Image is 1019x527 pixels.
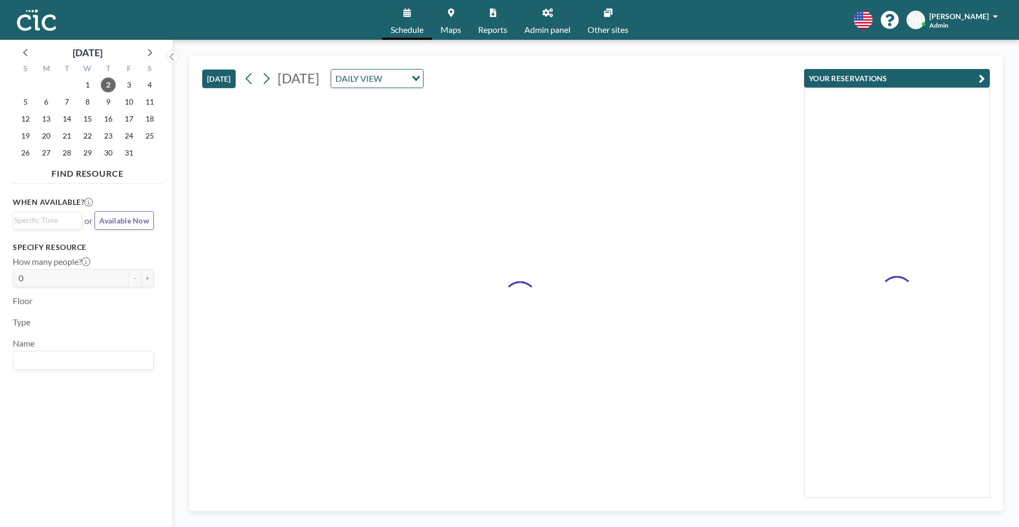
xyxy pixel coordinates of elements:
input: Search for option [14,353,148,367]
div: S [139,63,160,76]
span: Tuesday, October 14, 2025 [59,111,74,126]
span: Tuesday, October 21, 2025 [59,128,74,143]
span: Thursday, October 23, 2025 [101,128,116,143]
span: Wednesday, October 8, 2025 [80,94,95,109]
span: Saturday, October 11, 2025 [142,94,157,109]
span: Wednesday, October 15, 2025 [80,111,95,126]
span: Friday, October 31, 2025 [122,145,136,160]
div: Search for option [13,212,82,228]
h3: Specify resource [13,243,154,252]
img: organization-logo [17,10,56,31]
span: TM [910,15,921,25]
button: YOUR RESERVATIONS [804,69,990,88]
span: Friday, October 10, 2025 [122,94,136,109]
span: Saturday, October 25, 2025 [142,128,157,143]
span: Friday, October 17, 2025 [122,111,136,126]
label: How many people? [13,256,90,267]
div: F [118,63,139,76]
div: Search for option [331,70,423,88]
button: [DATE] [202,70,236,88]
span: Monday, October 6, 2025 [39,94,54,109]
span: Wednesday, October 1, 2025 [80,77,95,92]
span: Tuesday, October 7, 2025 [59,94,74,109]
span: Available Now [99,216,149,225]
input: Search for option [385,72,405,85]
span: or [84,215,92,226]
span: Monday, October 13, 2025 [39,111,54,126]
span: [DATE] [278,70,319,86]
span: Friday, October 3, 2025 [122,77,136,92]
span: Saturday, October 4, 2025 [142,77,157,92]
span: Thursday, October 2, 2025 [101,77,116,92]
span: Sunday, October 5, 2025 [18,94,33,109]
button: Available Now [94,211,154,230]
span: Thursday, October 16, 2025 [101,111,116,126]
label: Name [13,338,34,349]
span: Thursday, October 30, 2025 [101,145,116,160]
span: Thursday, October 9, 2025 [101,94,116,109]
span: Schedule [391,25,424,34]
span: Sunday, October 19, 2025 [18,128,33,143]
span: Maps [441,25,461,34]
div: S [15,63,36,76]
span: Tuesday, October 28, 2025 [59,145,74,160]
span: Admin panel [524,25,571,34]
div: T [98,63,118,76]
button: - [128,269,141,287]
span: Wednesday, October 29, 2025 [80,145,95,160]
span: Friday, October 24, 2025 [122,128,136,143]
div: Search for option [13,351,153,369]
span: DAILY VIEW [333,72,384,85]
span: Monday, October 20, 2025 [39,128,54,143]
span: Other sites [588,25,628,34]
span: Sunday, October 26, 2025 [18,145,33,160]
div: W [77,63,98,76]
div: M [36,63,57,76]
span: [PERSON_NAME] [929,12,989,21]
span: Wednesday, October 22, 2025 [80,128,95,143]
span: Reports [478,25,507,34]
div: [DATE] [73,45,102,60]
span: Monday, October 27, 2025 [39,145,54,160]
h4: FIND RESOURCE [13,164,162,179]
input: Search for option [14,214,76,226]
label: Type [13,317,30,327]
button: + [141,269,154,287]
span: Admin [929,21,948,29]
label: Floor [13,296,32,306]
div: T [57,63,77,76]
span: Sunday, October 12, 2025 [18,111,33,126]
span: Saturday, October 18, 2025 [142,111,157,126]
